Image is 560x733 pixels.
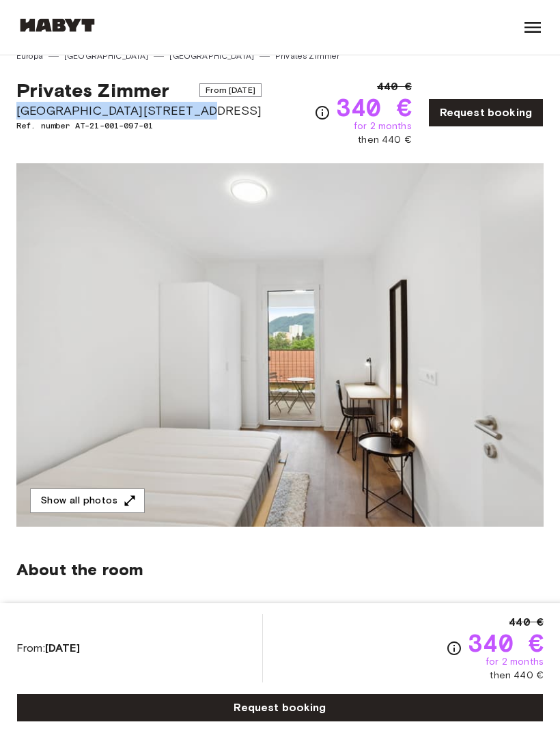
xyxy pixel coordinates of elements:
[468,631,544,655] span: 340 €
[199,83,262,97] span: From [DATE]
[16,163,544,527] img: Marketing picture of unit AT-21-001-097-01
[30,488,145,514] button: Show all photos
[428,98,544,127] a: Request booking
[16,50,43,62] a: Europa
[64,50,149,62] a: [GEOGRAPHIC_DATA]
[16,79,169,102] span: Privates Zimmer
[16,693,544,722] a: Request booking
[336,95,412,120] span: 340 €
[16,641,80,656] span: From:
[358,133,412,147] span: then 440 €
[16,102,262,120] span: [GEOGRAPHIC_DATA][STREET_ADDRESS]
[486,655,544,669] span: for 2 months
[490,669,544,682] span: then 440 €
[446,640,462,656] svg: Check cost overview for full price breakdown. Please note that discounts apply to new joiners onl...
[16,120,262,132] span: Ref. number AT-21-001-097-01
[16,18,98,32] img: Habyt
[16,602,544,647] span: Our rooms come furnished with all you need for a comfortable daily life, such as a bed with a mat...
[169,50,254,62] a: [GEOGRAPHIC_DATA]
[275,50,339,62] a: Privates Zimmer
[509,614,544,631] span: 440 €
[16,559,544,580] span: About the room
[314,105,331,121] svg: Check cost overview for full price breakdown. Please note that discounts apply to new joiners onl...
[354,120,412,133] span: for 2 months
[45,641,80,654] b: [DATE]
[377,79,412,95] span: 440 €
